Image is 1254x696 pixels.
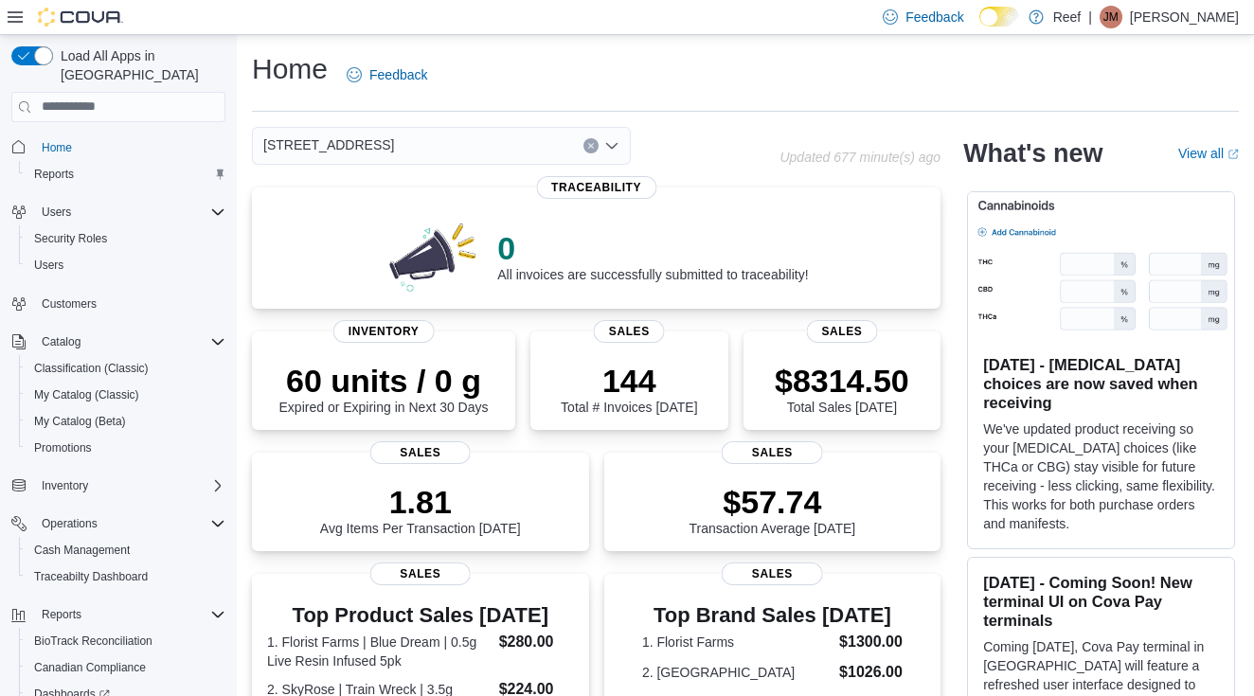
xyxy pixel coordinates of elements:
[369,562,471,585] span: Sales
[1227,149,1239,160] svg: External link
[38,8,123,27] img: Cova
[19,355,233,382] button: Classification (Classic)
[34,474,96,497] button: Inventory
[252,50,328,88] h1: Home
[42,334,81,349] span: Catalog
[4,601,233,628] button: Reports
[722,562,823,585] span: Sales
[1100,6,1122,28] div: Joe Moen
[1088,6,1092,28] p: |
[19,382,233,408] button: My Catalog (Classic)
[839,631,903,653] dd: $1300.00
[690,483,856,536] div: Transaction Average [DATE]
[42,205,71,220] span: Users
[604,138,619,153] button: Open list of options
[1130,6,1239,28] p: [PERSON_NAME]
[34,361,149,376] span: Classification (Classic)
[34,387,139,402] span: My Catalog (Classic)
[27,539,225,562] span: Cash Management
[333,320,435,343] span: Inventory
[806,320,877,343] span: Sales
[4,329,233,355] button: Catalog
[19,161,233,187] button: Reports
[905,8,963,27] span: Feedback
[34,414,126,429] span: My Catalog (Beta)
[263,134,394,156] span: [STREET_ADDRESS]
[27,656,153,679] a: Canadian Compliance
[34,543,130,558] span: Cash Management
[594,320,665,343] span: Sales
[34,258,63,273] span: Users
[34,660,146,675] span: Canadian Compliance
[27,357,156,380] a: Classification (Classic)
[34,136,80,159] a: Home
[34,292,225,315] span: Customers
[27,163,225,186] span: Reports
[34,231,107,246] span: Security Roles
[642,633,832,651] dt: 1. Florist Farms
[42,296,97,312] span: Customers
[34,201,225,223] span: Users
[27,410,134,433] a: My Catalog (Beta)
[27,539,137,562] a: Cash Management
[42,516,98,531] span: Operations
[497,229,808,282] div: All invoices are successfully submitted to traceability!
[775,362,909,415] div: Total Sales [DATE]
[27,163,81,186] a: Reports
[642,604,903,627] h3: Top Brand Sales [DATE]
[53,46,225,84] span: Load All Apps in [GEOGRAPHIC_DATA]
[320,483,521,521] p: 1.81
[27,656,225,679] span: Canadian Compliance
[27,254,225,277] span: Users
[34,135,225,159] span: Home
[27,630,160,652] a: BioTrack Reconciliation
[779,150,940,165] p: Updated 677 minute(s) ago
[722,441,823,464] span: Sales
[27,565,155,588] a: Traceabilty Dashboard
[963,138,1102,169] h2: What's new
[27,437,99,459] a: Promotions
[27,384,147,406] a: My Catalog (Classic)
[34,474,225,497] span: Inventory
[642,663,832,682] dt: 2. [GEOGRAPHIC_DATA]
[561,362,697,400] p: 144
[27,357,225,380] span: Classification (Classic)
[369,65,427,84] span: Feedback
[4,134,233,161] button: Home
[27,254,71,277] a: Users
[499,631,574,653] dd: $280.00
[385,218,483,294] img: 0
[1103,6,1119,28] span: JM
[34,440,92,455] span: Promotions
[34,330,225,353] span: Catalog
[775,362,909,400] p: $8314.50
[839,661,903,684] dd: $1026.00
[27,410,225,433] span: My Catalog (Beta)
[4,199,233,225] button: Users
[34,512,225,535] span: Operations
[19,435,233,461] button: Promotions
[27,565,225,588] span: Traceabilty Dashboard
[19,537,233,563] button: Cash Management
[27,384,225,406] span: My Catalog (Classic)
[4,510,233,537] button: Operations
[4,290,233,317] button: Customers
[27,227,225,250] span: Security Roles
[339,56,435,94] a: Feedback
[34,603,225,626] span: Reports
[34,330,88,353] button: Catalog
[561,362,697,415] div: Total # Invoices [DATE]
[369,441,471,464] span: Sales
[34,293,104,315] a: Customers
[34,603,89,626] button: Reports
[27,227,115,250] a: Security Roles
[267,633,492,670] dt: 1. Florist Farms | Blue Dream | 0.5g Live Resin Infused 5pk
[34,512,105,535] button: Operations
[42,478,88,493] span: Inventory
[1053,6,1082,28] p: Reef
[983,419,1219,533] p: We've updated product receiving so your [MEDICAL_DATA] choices (like THCa or CBG) stay visible fo...
[979,7,1019,27] input: Dark Mode
[27,630,225,652] span: BioTrack Reconciliation
[34,167,74,182] span: Reports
